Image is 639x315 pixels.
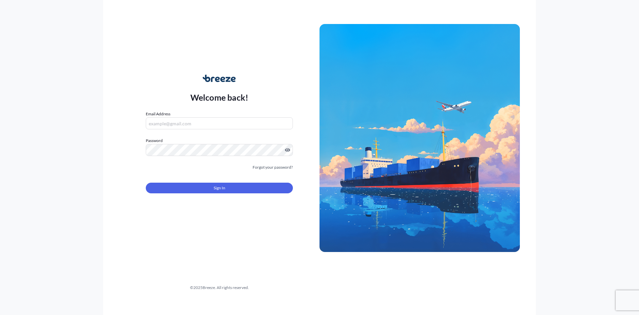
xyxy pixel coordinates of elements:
[253,164,293,171] a: Forgot your password?
[119,284,319,291] div: © 2025 Breeze. All rights reserved.
[146,111,170,117] label: Email Address
[146,183,293,193] button: Sign In
[214,185,225,191] span: Sign In
[146,137,293,144] label: Password
[319,24,520,252] img: Ship illustration
[190,92,249,103] p: Welcome back!
[146,117,293,129] input: example@gmail.com
[285,147,290,153] button: Show password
